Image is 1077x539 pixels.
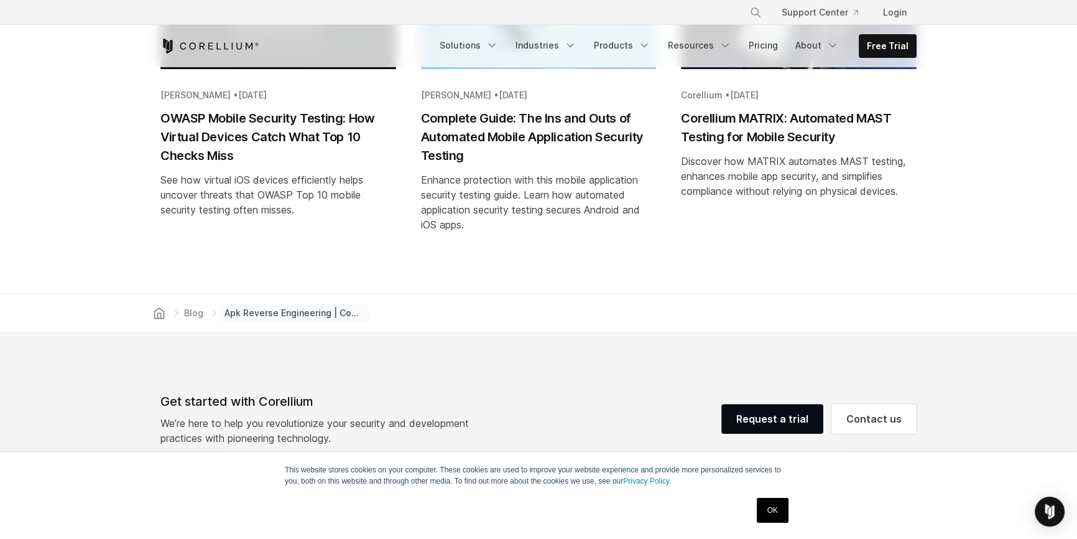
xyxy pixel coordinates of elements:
div: Navigation Menu [432,34,917,58]
span: Blog [184,307,203,319]
a: About [788,34,846,57]
div: [PERSON_NAME] • [421,89,657,101]
a: Industries [508,34,584,57]
div: Enhance protection with this mobile application security testing guide. Learn how automated appli... [421,172,657,232]
button: Search [744,1,767,24]
div: See how virtual iOS devices efficiently helps uncover threats that OWASP Top 10 mobile security t... [160,172,396,217]
a: Blog [182,304,206,322]
a: Privacy Policy. [623,477,671,485]
a: Free Trial [859,35,916,57]
a: Contact us [831,404,917,434]
span: [DATE] [499,90,527,100]
h2: Corellium MATRIX: Automated MAST Testing for Mobile Security [681,109,917,146]
a: Support Center [772,1,868,24]
span: [DATE] [238,90,267,100]
div: Get started with Corellium [160,392,479,411]
a: Login [873,1,917,24]
div: Open Intercom Messenger [1035,497,1065,527]
h2: OWASP Mobile Security Testing: How Virtual Devices Catch What Top 10 Checks Miss [160,109,396,165]
h2: Complete Guide: The Ins and Outs of Automated Mobile Application Security Testing [421,109,657,165]
div: Corellium • [681,89,917,101]
a: Resources [660,34,739,57]
a: Solutions [432,34,506,57]
a: Request a trial [721,404,823,434]
div: Navigation Menu [734,1,917,24]
a: Products [586,34,658,57]
a: Pricing [741,34,785,57]
p: This website stores cookies on your computer. These cookies are used to improve your website expe... [285,464,792,487]
div: Discover how MATRIX automates MAST testing, enhances mobile app security, and simplifies complian... [681,154,917,199]
span: [DATE] [730,90,759,100]
div: [PERSON_NAME] • [160,89,396,101]
p: We’re here to help you revolutionize your security and development practices with pioneering tech... [160,416,479,446]
a: Corellium Home [160,39,259,54]
a: OK [757,498,788,523]
span: Apk Reverse Engineering | Compile Code to Readable Insights [220,304,369,322]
